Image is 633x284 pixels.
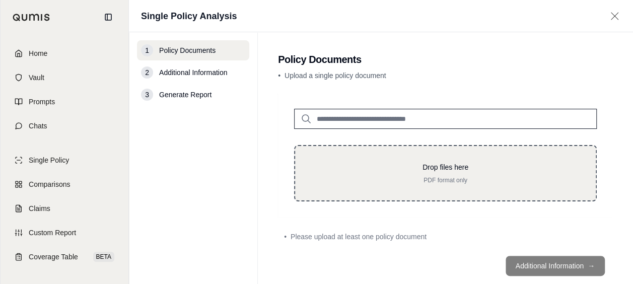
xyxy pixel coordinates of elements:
a: Single Policy [7,149,122,171]
span: Additional Information [159,67,227,78]
span: Generate Report [159,90,212,100]
div: 3 [141,89,153,101]
span: Please upload at least one policy document [291,232,427,242]
span: Chats [29,121,47,131]
p: PDF format only [311,176,580,184]
span: Custom Report [29,228,76,238]
h1: Single Policy Analysis [141,9,237,23]
span: Prompts [29,97,55,107]
span: Comparisons [29,179,70,189]
a: Prompts [7,91,122,113]
p: Drop files here [311,162,580,172]
span: Single Policy [29,155,69,165]
span: Policy Documents [159,45,216,55]
span: BETA [93,252,114,262]
span: • [284,232,287,242]
a: Custom Report [7,222,122,244]
a: Home [7,42,122,64]
span: Upload a single policy document [285,72,386,80]
img: Qumis Logo [13,14,50,21]
span: • [278,72,280,80]
a: Coverage TableBETA [7,246,122,268]
h2: Policy Documents [278,52,613,66]
a: Vault [7,66,122,89]
span: Coverage Table [29,252,78,262]
span: Claims [29,203,50,214]
span: Vault [29,73,44,83]
button: Collapse sidebar [100,9,116,25]
a: Chats [7,115,122,137]
div: 1 [141,44,153,56]
a: Claims [7,197,122,220]
div: 2 [141,66,153,79]
span: Home [29,48,47,58]
a: Comparisons [7,173,122,195]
